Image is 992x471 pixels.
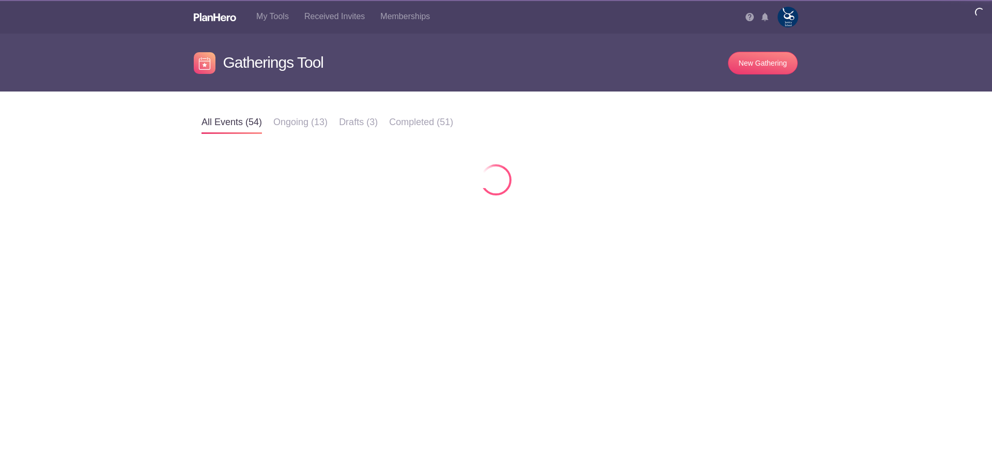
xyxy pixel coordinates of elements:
[389,111,453,134] a: Completed (51)
[198,57,211,70] img: Gatherings tool
[223,34,323,92] h3: Gatherings Tool
[202,111,262,134] a: All events (54)
[739,58,787,68] div: New Gathering
[728,52,798,74] a: New Gathering
[762,13,768,21] img: Notifications
[194,13,236,21] img: Logo white planhero
[778,7,798,27] img: Jemicymooseonlylogowhite on blue %28with school name%29
[339,111,378,134] a: Drafts (3)
[746,13,754,21] img: Help icon
[273,111,328,134] a: Ongoing (13)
